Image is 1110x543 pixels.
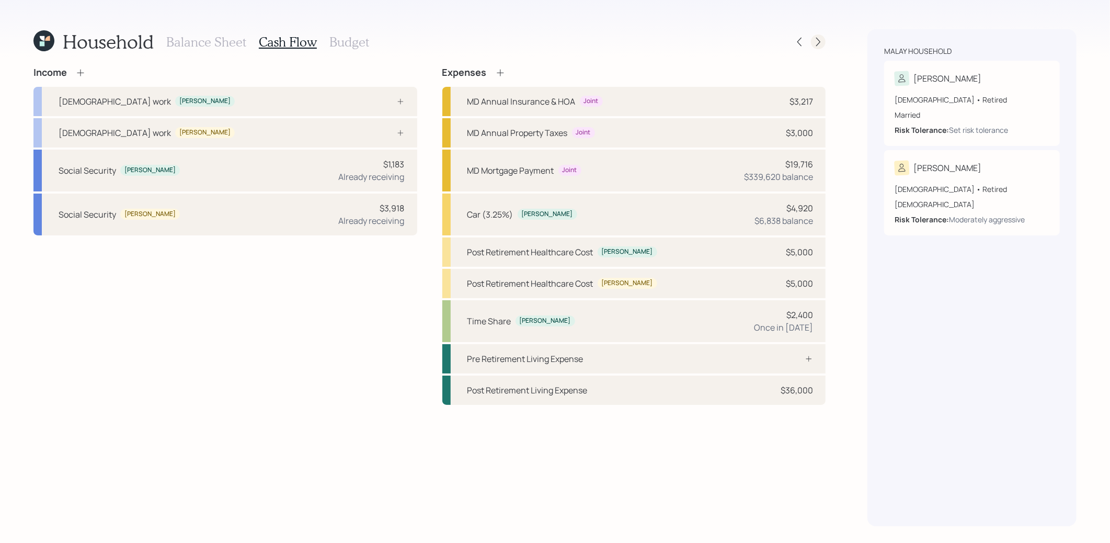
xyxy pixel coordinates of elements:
[563,166,577,175] div: Joint
[179,97,231,106] div: [PERSON_NAME]
[949,214,1025,225] div: Moderately aggressive
[59,95,171,108] div: [DEMOGRAPHIC_DATA] work
[329,35,369,50] h3: Budget
[124,210,176,219] div: [PERSON_NAME]
[786,309,813,321] div: $2,400
[467,127,568,139] div: MD Annual Property Taxes
[467,246,593,258] div: Post Retirement Healthcare Cost
[895,199,1049,210] div: [DEMOGRAPHIC_DATA]
[467,164,554,177] div: MD Mortgage Payment
[895,94,1049,105] div: [DEMOGRAPHIC_DATA] • Retired
[785,158,813,171] div: $19,716
[895,214,949,224] b: Risk Tolerance:
[786,202,813,214] div: $4,920
[602,279,653,288] div: [PERSON_NAME]
[781,384,813,397] div: $36,000
[754,214,813,227] div: $6,838 balance
[59,127,171,139] div: [DEMOGRAPHIC_DATA] work
[339,214,405,227] div: Already receiving
[786,246,813,258] div: $5,000
[744,171,813,183] div: $339,620 balance
[602,247,653,256] div: [PERSON_NAME]
[789,95,813,108] div: $3,217
[584,97,599,106] div: Joint
[895,109,1049,120] div: Married
[754,321,813,334] div: Once in [DATE]
[380,202,405,214] div: $3,918
[913,162,981,174] div: [PERSON_NAME]
[895,125,949,135] b: Risk Tolerance:
[442,67,487,78] h4: Expenses
[467,208,513,221] div: Car (3.25%)
[59,164,116,177] div: Social Security
[63,30,154,53] h1: Household
[895,184,1049,195] div: [DEMOGRAPHIC_DATA] • Retired
[467,353,583,365] div: Pre Retirement Living Expense
[59,208,116,221] div: Social Security
[259,35,317,50] h3: Cash Flow
[179,128,231,137] div: [PERSON_NAME]
[467,95,576,108] div: MD Annual Insurance & HOA
[913,72,981,85] div: [PERSON_NAME]
[124,166,176,175] div: [PERSON_NAME]
[467,384,588,397] div: Post Retirement Living Expense
[467,315,511,327] div: Time Share
[384,158,405,171] div: $1,183
[786,127,813,139] div: $3,000
[522,210,573,219] div: [PERSON_NAME]
[339,171,405,183] div: Already receiving
[520,316,571,325] div: [PERSON_NAME]
[576,128,591,137] div: Joint
[467,277,593,290] div: Post Retirement Healthcare Cost
[33,67,67,78] h4: Income
[166,35,246,50] h3: Balance Sheet
[949,125,1008,135] div: Set risk tolerance
[884,46,952,56] div: Malay household
[786,277,813,290] div: $5,000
